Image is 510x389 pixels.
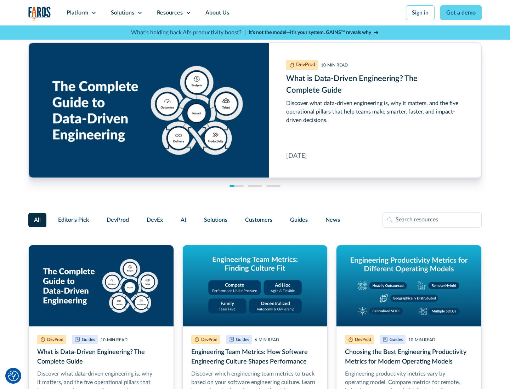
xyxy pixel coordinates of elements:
[157,8,183,17] div: Resources
[28,6,51,21] a: home
[58,216,89,224] span: Editor's Pick
[29,245,174,326] img: Graphic titled 'The Complete Guide to Data-Driven Engineering' showing five pillars around a cent...
[28,212,482,228] form: Filter Form
[382,212,482,228] input: Search resources
[406,5,435,20] a: Sign in
[8,371,19,381] img: Revisit consent button
[34,216,41,224] span: All
[290,216,308,224] span: Guides
[325,216,340,224] span: News
[440,5,482,20] a: Get a demo
[183,245,328,326] img: Graphic titled 'Engineering Team Metrics: Finding Culture Fit' with four cultural models: Compete...
[131,28,246,37] p: What's holding back AI's productivity boost? |
[8,371,19,381] button: Cookie Settings
[111,8,134,17] div: Solutions
[204,216,227,224] span: Solutions
[147,216,163,224] span: DevEx
[29,43,481,178] a: What is Data-Driven Engineering? The Complete Guide
[29,43,481,178] div: cms-link
[249,29,379,36] a: It’s not the model—it’s your system. GAINS™ reveals why
[181,216,186,224] span: AI
[28,6,51,21] img: Logo of the analytics and reporting company Faros.
[249,30,371,35] strong: It’s not the model—it’s your system. GAINS™ reveals why
[107,216,129,224] span: DevProd
[336,245,481,326] img: Graphic titled 'Engineering productivity metrics for different operating models' showing five mod...
[67,8,88,17] div: Platform
[245,216,272,224] span: Customers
